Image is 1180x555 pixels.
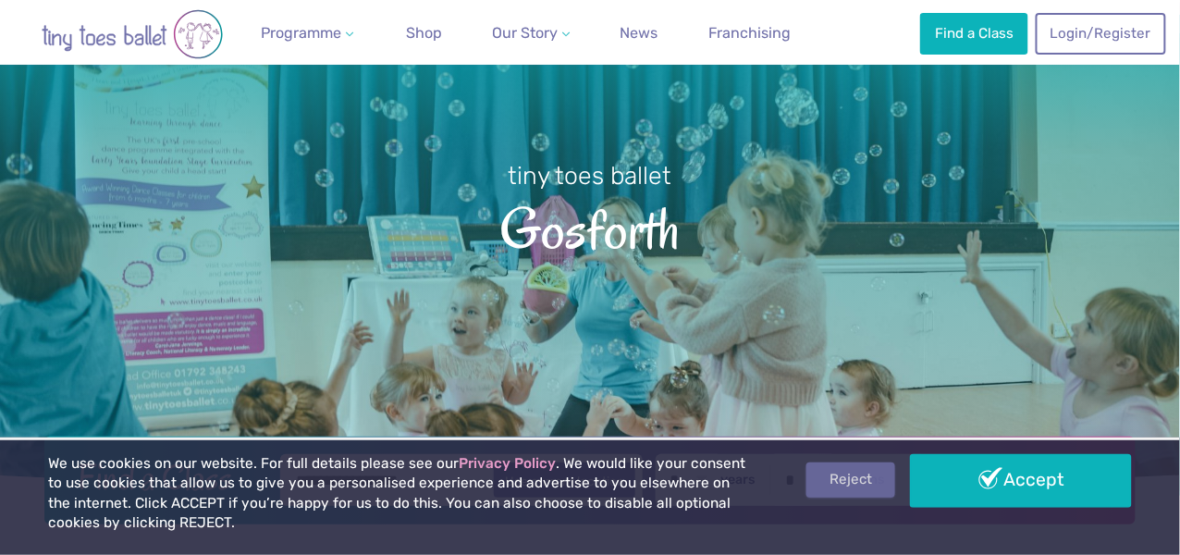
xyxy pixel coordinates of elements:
a: Reject [806,462,895,498]
a: Login/Register [1036,13,1165,54]
span: Programme [261,24,341,42]
a: Franchising [702,15,799,52]
a: Programme [253,15,361,52]
a: Accept [910,454,1131,508]
span: Gosforth [30,192,1150,261]
a: Privacy Policy [459,455,556,472]
span: News [620,24,658,42]
p: We use cookies on our website. For full details please see our . We would like your consent to us... [48,454,752,534]
span: Our Story [492,24,558,42]
span: Shop [406,24,442,42]
a: News [612,15,665,52]
a: Find a Class [920,13,1027,54]
span: Franchising [709,24,792,42]
a: Our Story [485,15,577,52]
a: Shop [399,15,449,52]
small: tiny toes ballet [509,161,672,191]
img: tiny toes ballet [21,9,243,59]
